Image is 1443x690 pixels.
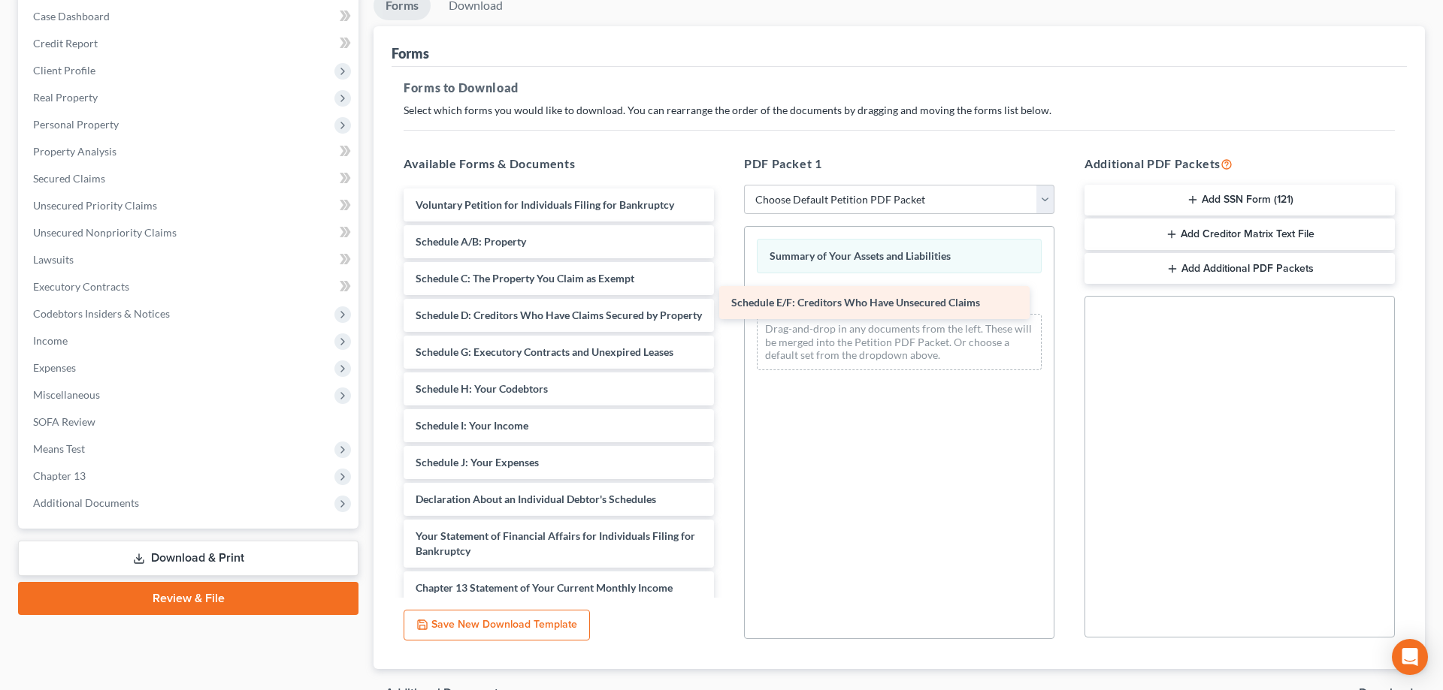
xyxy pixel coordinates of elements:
a: Unsecured Nonpriority Claims [21,219,358,246]
span: Lawsuits [33,253,74,266]
span: Unsecured Nonpriority Claims [33,226,177,239]
div: Drag-and-drop in any documents from the left. These will be merged into the Petition PDF Packet. ... [757,314,1042,370]
a: Lawsuits [21,246,358,273]
a: Download & Print [18,541,358,576]
span: Unsecured Priority Claims [33,199,157,212]
span: Miscellaneous [33,388,100,401]
span: Schedule E/F: Creditors Who Have Unsecured Claims [731,296,980,309]
span: Secured Claims [33,172,105,185]
h5: Forms to Download [404,79,1395,97]
span: Income [33,334,68,347]
button: Add SSN Form (121) [1085,185,1395,216]
h5: Additional PDF Packets [1085,155,1395,173]
span: Schedule G: Executory Contracts and Unexpired Leases [416,345,673,358]
span: Schedule H: Your Codebtors [416,382,548,395]
span: Your Statement of Financial Affairs for Individuals Filing for Bankruptcy [416,529,695,557]
span: Case Dashboard [33,10,110,23]
a: Credit Report [21,30,358,57]
span: Voluntary Petition for Individuals Filing for Bankruptcy [416,198,674,211]
span: Personal Property [33,118,119,131]
span: Chapter 13 [33,469,86,482]
span: Summary of Your Assets and Liabilities [770,249,951,262]
button: Add Creditor Matrix Text File [1085,218,1395,250]
span: Credit Report [33,37,98,50]
span: Additional Documents [33,496,139,509]
span: Means Test [33,442,85,455]
p: Select which forms you would like to download. You can rearrange the order of the documents by dr... [404,103,1395,118]
span: Codebtors Insiders & Notices [33,307,170,320]
span: Schedule A/B: Property [416,235,526,248]
a: Review & File [18,582,358,615]
a: Secured Claims [21,165,358,192]
span: Schedule D: Creditors Who Have Claims Secured by Property [416,309,702,321]
span: Expenses [33,361,76,374]
a: SOFA Review [21,408,358,435]
a: Property Analysis [21,138,358,165]
div: Forms [392,44,429,62]
span: Declaration About an Individual Debtor's Schedules [416,493,656,505]
a: Executory Contracts [21,273,358,300]
span: Schedule I: Your Income [416,419,528,432]
div: Open Intercom Messenger [1392,639,1428,675]
span: Schedule C: The Property You Claim as Exempt [416,272,634,285]
button: Add Additional PDF Packets [1085,253,1395,285]
span: Chapter 13 Statement of Your Current Monthly Income [416,581,673,594]
span: Executory Contracts [33,280,129,293]
h5: Available Forms & Documents [404,155,714,173]
h5: PDF Packet 1 [744,155,1054,173]
a: Case Dashboard [21,3,358,30]
span: Client Profile [33,64,95,77]
a: Unsecured Priority Claims [21,192,358,219]
span: Property Analysis [33,145,116,158]
span: Real Property [33,91,98,104]
button: Save New Download Template [404,610,590,641]
span: SOFA Review [33,415,95,428]
span: Schedule J: Your Expenses [416,456,539,469]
